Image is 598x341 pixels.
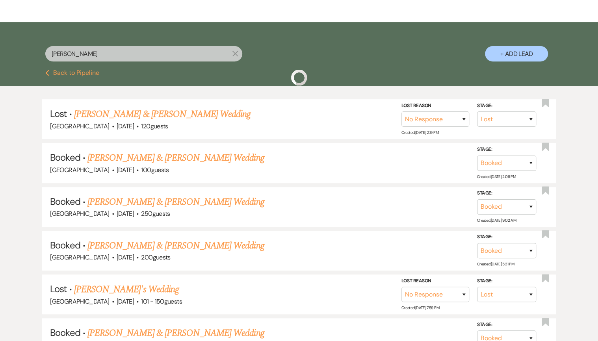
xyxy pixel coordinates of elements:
[401,130,438,135] span: Created: [DATE] 2:19 PM
[50,297,109,306] span: [GEOGRAPHIC_DATA]
[50,209,109,218] span: [GEOGRAPHIC_DATA]
[401,277,469,285] label: Lost Reason
[477,261,514,267] span: Created: [DATE] 5:31 PM
[87,195,264,209] a: [PERSON_NAME] & [PERSON_NAME] Wedding
[117,253,134,261] span: [DATE]
[141,209,170,218] span: 250 guests
[45,46,242,61] input: Search by name, event date, email address or phone number
[87,326,264,340] a: [PERSON_NAME] & [PERSON_NAME] Wedding
[141,297,182,306] span: 101 - 150 guests
[74,282,179,297] a: [PERSON_NAME]'s Wedding
[50,253,109,261] span: [GEOGRAPHIC_DATA]
[401,102,469,110] label: Lost Reason
[141,166,169,174] span: 100 guests
[74,107,251,121] a: [PERSON_NAME] & [PERSON_NAME] Wedding
[291,70,307,85] img: loading spinner
[141,122,168,130] span: 120 guests
[50,239,80,251] span: Booked
[50,151,80,163] span: Booked
[141,253,170,261] span: 200 guests
[477,218,516,223] span: Created: [DATE] 9:02 AM
[485,46,548,61] button: + Add Lead
[50,166,109,174] span: [GEOGRAPHIC_DATA]
[45,70,99,76] button: Back to Pipeline
[117,166,134,174] span: [DATE]
[477,189,536,198] label: Stage:
[50,107,67,120] span: Lost
[477,174,516,179] span: Created: [DATE] 2:08 PM
[477,145,536,154] label: Stage:
[477,233,536,241] label: Stage:
[477,102,536,110] label: Stage:
[50,283,67,295] span: Lost
[50,195,80,208] span: Booked
[477,277,536,285] label: Stage:
[50,122,109,130] span: [GEOGRAPHIC_DATA]
[401,305,439,310] span: Created: [DATE] 7:59 PM
[87,151,264,165] a: [PERSON_NAME] & [PERSON_NAME] Wedding
[117,122,134,130] span: [DATE]
[50,326,80,339] span: Booked
[117,209,134,218] span: [DATE]
[117,297,134,306] span: [DATE]
[87,239,264,253] a: [PERSON_NAME] & [PERSON_NAME] Wedding
[477,321,536,329] label: Stage:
